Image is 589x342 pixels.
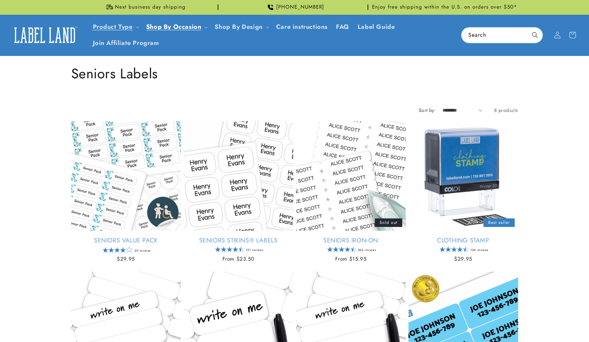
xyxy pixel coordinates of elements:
a: Label Land [8,22,82,48]
span: Care instructions [276,23,328,31]
a: Shop By Design [215,22,262,31]
a: Product Type [93,22,133,31]
label: Sort by: [419,107,436,114]
span: Enjoy free shipping within the U.S. on orders over $50* [372,4,517,11]
a: Seniors Iron-On [296,237,406,244]
a: Clothing Stamp [408,237,518,244]
img: Label Land [10,24,79,46]
span: 8 products [494,107,518,114]
a: Seniors Stikins® Labels [184,237,293,244]
h1: Seniors Labels [71,65,518,82]
span: FAQ [336,23,349,31]
summary: Shop By Occasion [142,19,211,35]
span: Next business day shipping [115,4,186,11]
span: Join Affiliate Program [93,39,159,47]
summary: Product Type [89,19,142,35]
a: FAQ [332,19,353,35]
a: Care instructions [272,19,332,35]
a: Join Affiliate Program [89,35,163,51]
a: Seniors Value Pack [71,237,181,244]
span: Shop By Occasion [146,23,201,31]
a: Label Guide [353,19,399,35]
button: Search [527,27,543,43]
span: Label Guide [358,23,395,31]
span: [PHONE_NUMBER] [276,4,324,11]
summary: Shop By Design [210,19,272,35]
